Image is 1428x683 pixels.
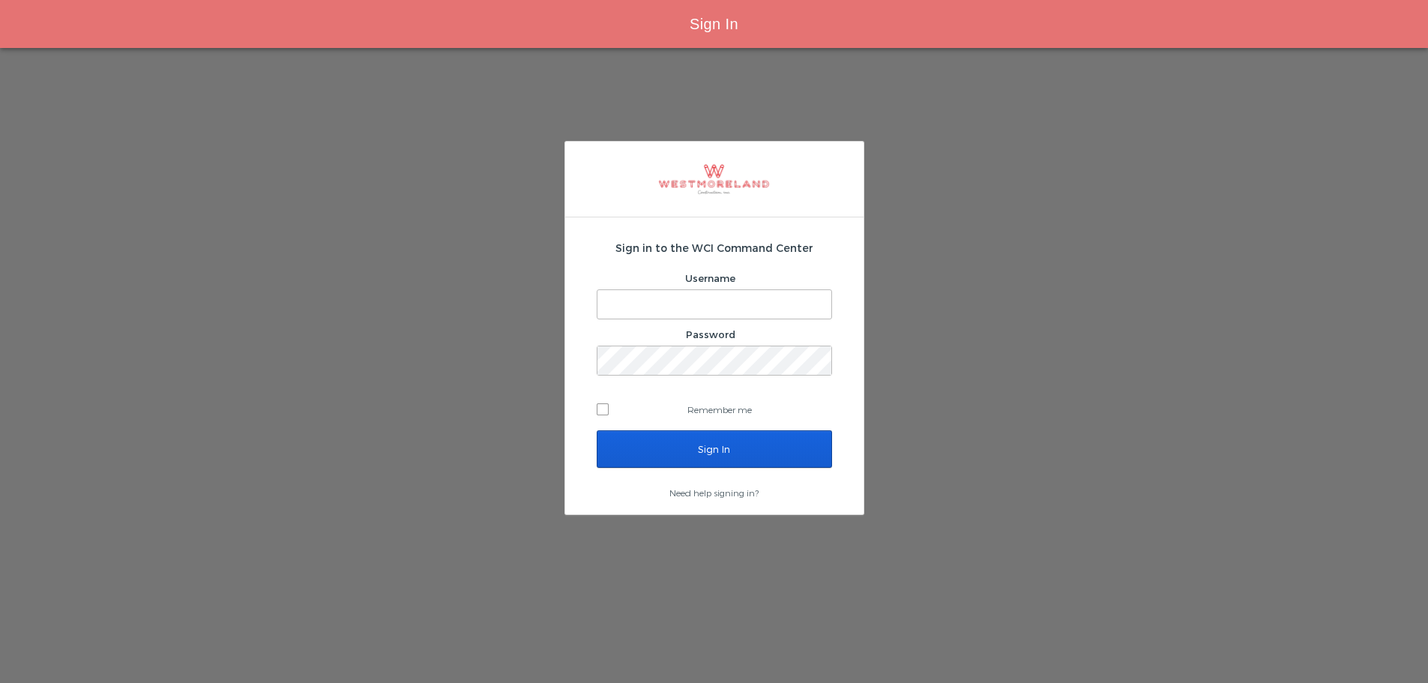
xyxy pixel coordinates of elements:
h2: Sign in to the WCI Command Center [597,240,832,256]
label: Remember me [597,398,832,421]
label: Username [685,272,735,284]
label: Password [686,328,735,340]
input: Sign In [597,430,832,468]
span: Sign In [690,16,738,32]
a: Need help signing in? [669,487,759,498]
